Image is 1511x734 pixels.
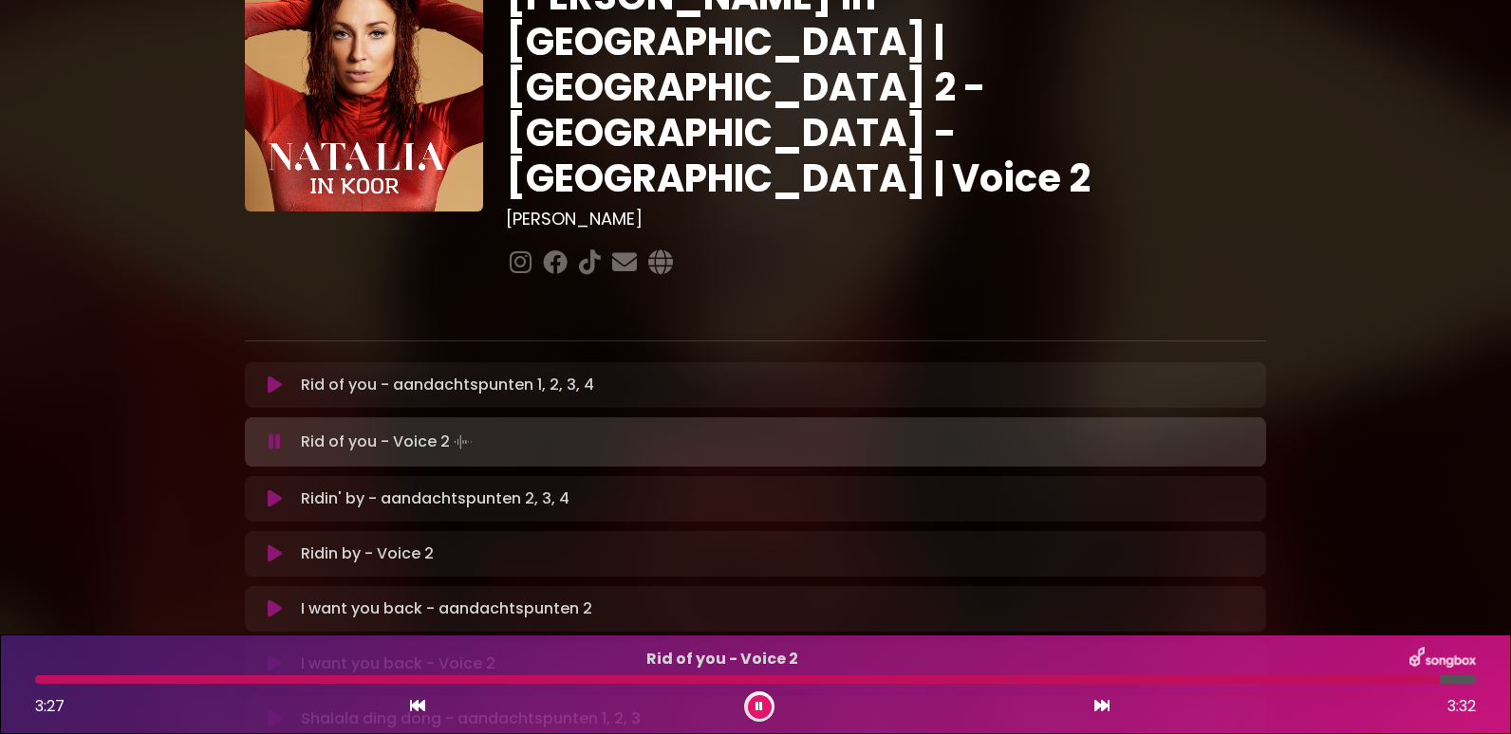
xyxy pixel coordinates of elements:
p: Ridin by - Voice 2 [301,542,1255,565]
p: Rid of you - Voice 2 [35,648,1409,670]
img: waveform4.gif [450,429,476,455]
span: 3:27 [35,695,65,717]
span: 3:32 [1447,695,1476,718]
h3: [PERSON_NAME] [506,209,1266,229]
p: Rid of you - aandachtspunten 1, 2, 3, 4 [301,374,1255,396]
p: Rid of you - Voice 2 [301,429,1255,455]
p: I want you back - aandachtspunten 2 [301,597,1255,620]
p: Ridin' by - aandachtspunten 2, 3, 4 [301,487,1255,510]
img: songbox-logo-white.png [1409,647,1476,671]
